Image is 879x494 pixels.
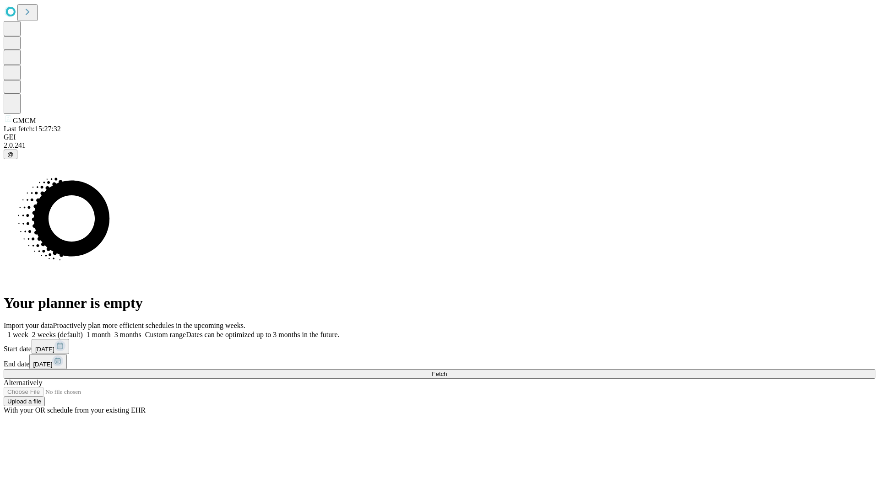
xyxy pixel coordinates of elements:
[29,354,67,369] button: [DATE]
[432,370,447,377] span: Fetch
[7,151,14,158] span: @
[4,369,875,379] button: Fetch
[4,397,45,406] button: Upload a file
[186,331,339,338] span: Dates can be optimized up to 3 months in the future.
[35,346,54,353] span: [DATE]
[114,331,141,338] span: 3 months
[4,125,61,133] span: Last fetch: 15:27:32
[4,339,875,354] div: Start date
[4,379,42,387] span: Alternatively
[87,331,111,338] span: 1 month
[4,133,875,141] div: GEI
[33,361,52,368] span: [DATE]
[32,331,83,338] span: 2 weeks (default)
[4,322,53,329] span: Import your data
[13,117,36,124] span: GMCM
[4,150,17,159] button: @
[53,322,245,329] span: Proactively plan more efficient schedules in the upcoming weeks.
[145,331,186,338] span: Custom range
[4,141,875,150] div: 2.0.241
[4,406,146,414] span: With your OR schedule from your existing EHR
[7,331,28,338] span: 1 week
[32,339,69,354] button: [DATE]
[4,354,875,369] div: End date
[4,295,875,311] h1: Your planner is empty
